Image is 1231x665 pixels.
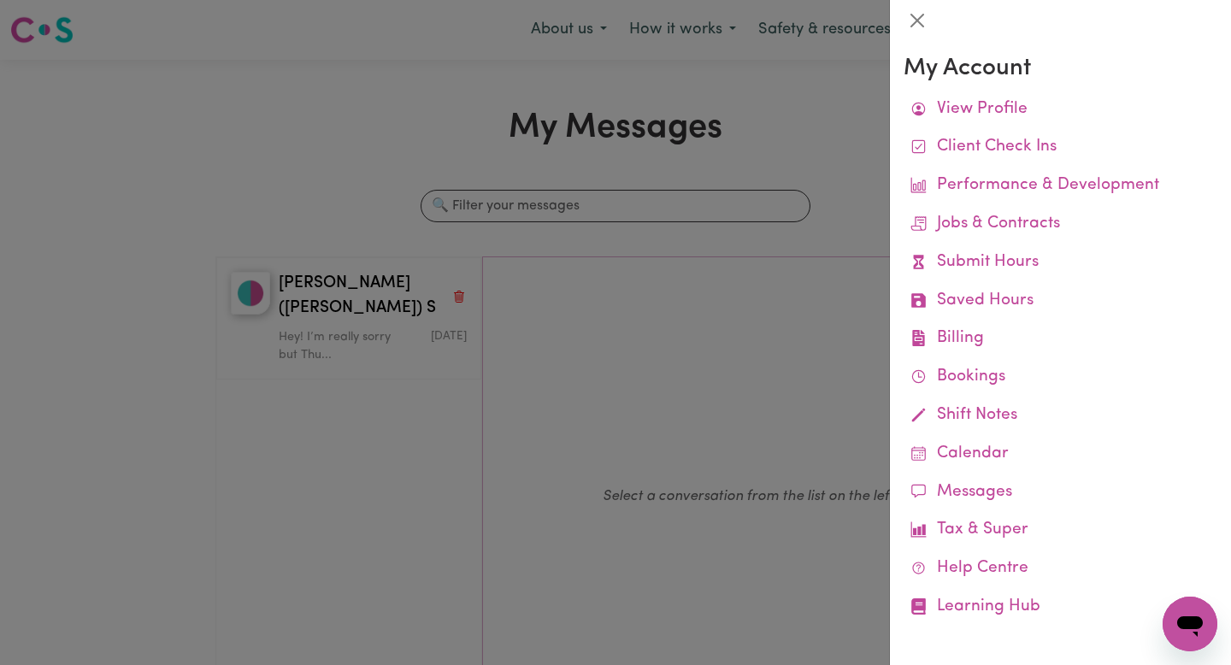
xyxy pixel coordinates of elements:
[1163,597,1217,651] iframe: Button to launch messaging window
[904,91,1217,129] a: View Profile
[904,128,1217,167] a: Client Check Ins
[904,474,1217,512] a: Messages
[904,550,1217,588] a: Help Centre
[904,205,1217,244] a: Jobs & Contracts
[904,397,1217,435] a: Shift Notes
[904,588,1217,627] a: Learning Hub
[904,358,1217,397] a: Bookings
[904,7,931,34] button: Close
[904,167,1217,205] a: Performance & Development
[904,282,1217,321] a: Saved Hours
[904,55,1217,84] h3: My Account
[904,320,1217,358] a: Billing
[904,244,1217,282] a: Submit Hours
[904,435,1217,474] a: Calendar
[904,511,1217,550] a: Tax & Super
